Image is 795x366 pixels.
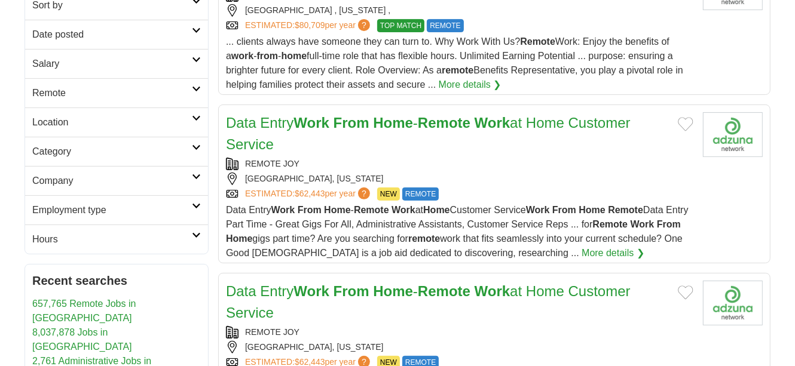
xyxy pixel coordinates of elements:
button: Add to favorite jobs [678,285,693,300]
span: ? [358,187,370,199]
strong: Work [293,115,329,131]
strong: Remote [418,283,470,299]
a: Salary [25,49,208,78]
a: Date posted [25,20,208,49]
strong: Work [631,219,655,229]
div: REMOTE JOY [226,158,693,170]
strong: Work [526,205,550,215]
a: More details ❯ [582,246,644,260]
h2: Recent searches [32,272,201,290]
img: Company logo [703,281,763,325]
a: Location [25,107,208,137]
strong: From [334,283,369,299]
strong: remote [442,65,473,75]
strong: Remote [593,219,628,229]
h2: Salary [32,57,192,71]
strong: home [281,51,307,61]
strong: Home [373,283,413,299]
strong: Work [475,115,510,131]
strong: From [298,205,322,215]
h2: Location [32,115,192,130]
h2: Hours [32,232,192,247]
strong: from [257,51,279,61]
strong: Remote [354,205,389,215]
h2: Company [32,174,192,188]
a: Hours [25,224,208,254]
h2: Category [32,144,192,159]
strong: Remote [520,36,555,47]
strong: Work [392,205,415,215]
span: TOP MATCH [377,19,424,32]
span: ? [358,19,370,31]
div: [GEOGRAPHIC_DATA], [US_STATE] [226,341,693,353]
span: Data Entry - at Customer Service Data Entry Part Time - Great Gigs For All, Administrative Assist... [226,205,689,258]
strong: From [552,205,576,215]
h2: Date posted [32,27,192,42]
a: 657,765 Remote Jobs in [GEOGRAPHIC_DATA] [32,299,136,323]
button: Add to favorite jobs [678,117,693,131]
strong: work [231,51,253,61]
strong: remote [408,233,440,244]
span: $62,443 [295,189,325,198]
strong: From [657,219,681,229]
strong: From [334,115,369,131]
strong: Home [324,205,350,215]
div: [GEOGRAPHIC_DATA] , [US_STATE] , [226,4,693,17]
strong: Work [293,283,329,299]
a: Company [25,166,208,195]
strong: Remote [418,115,470,131]
strong: Home [423,205,450,215]
strong: Work [475,283,510,299]
h2: Remote [32,86,192,100]
a: Category [25,137,208,166]
a: Remote [25,78,208,107]
div: [GEOGRAPHIC_DATA], [US_STATE] [226,173,693,185]
span: REMOTE [427,19,463,32]
span: NEW [377,187,400,201]
span: ... clients always have someone they can turn to. Why Work With Us? Work: Enjoy the benefits of a... [226,36,683,90]
strong: Work [271,205,295,215]
strong: Home [373,115,413,131]
a: Employment type [25,195,208,224]
a: 8,037,878 Jobs in [GEOGRAPHIC_DATA] [32,327,132,352]
img: Company logo [703,112,763,157]
a: More details ❯ [439,78,502,92]
a: Data EntryWork From Home-Remote Workat Home Customer Service [226,283,631,321]
span: REMOTE [402,187,439,201]
span: $80,709 [295,20,325,30]
a: Data EntryWork From Home-Remote Workat Home Customer Service [226,115,631,152]
div: REMOTE JOY [226,326,693,339]
strong: Home [579,205,605,215]
strong: Remote [608,205,643,215]
a: ESTIMATED:$62,443per year? [245,187,372,201]
strong: Home [226,233,252,244]
h2: Employment type [32,203,192,217]
a: ESTIMATED:$80,709per year? [245,19,372,32]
